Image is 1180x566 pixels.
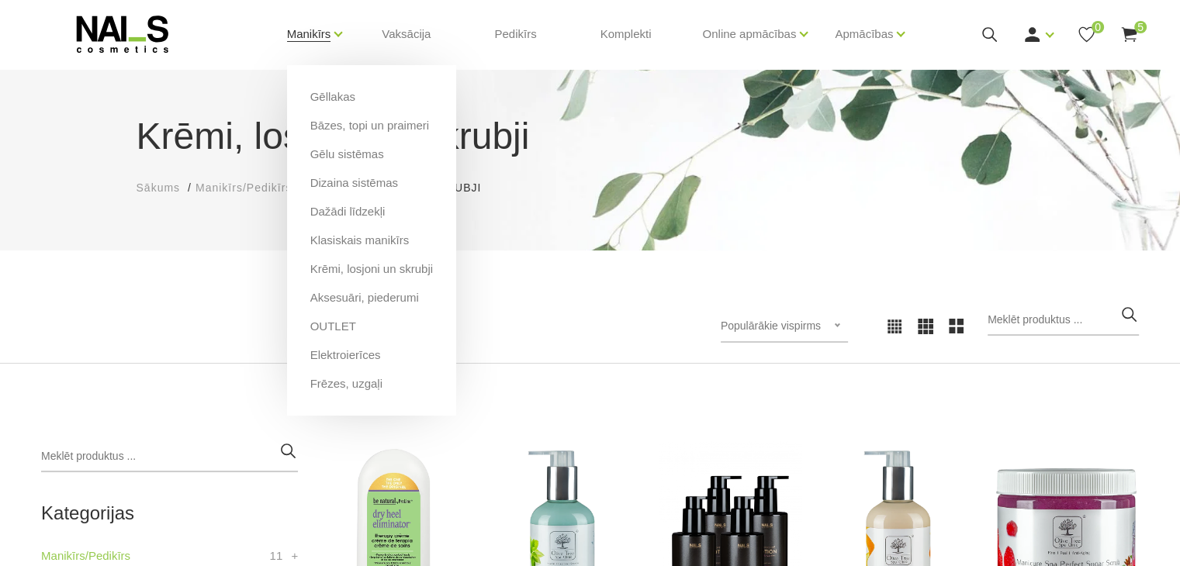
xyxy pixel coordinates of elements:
[835,3,893,65] a: Apmācības
[721,319,821,332] span: Populārākie vispirms
[137,109,1044,164] h1: Krēmi, losjoni un skrubji
[1092,21,1104,33] span: 0
[310,318,356,335] a: OUTLET
[310,261,433,278] a: Krēmi, losjoni un skrubji
[292,547,299,565] a: +
[137,181,181,194] span: Sākums
[310,117,429,134] a: Bāzes, topi un praimeri
[196,181,292,194] span: Manikīrs/Pedikīrs
[1134,21,1147,33] span: 5
[310,88,355,105] a: Gēllakas
[137,180,181,196] a: Sākums
[1077,25,1096,44] a: 0
[310,232,410,249] a: Klasiskais manikīrs
[1119,25,1139,44] a: 5
[310,347,381,364] a: Elektroierīces
[41,503,298,523] h2: Kategorijas
[196,180,292,196] a: Manikīrs/Pedikīrs
[310,146,384,163] a: Gēlu sistēmas
[41,441,298,472] input: Meklēt produktus ...
[988,305,1139,336] input: Meklēt produktus ...
[270,547,283,565] span: 11
[310,203,386,220] a: Dažādi līdzekļi
[310,174,398,192] a: Dizaina sistēmas
[287,3,331,65] a: Manikīrs
[41,547,130,565] a: Manikīrs/Pedikīrs
[310,375,382,392] a: Frēzes, uzgaļi
[310,289,419,306] a: Aksesuāri, piederumi
[702,3,796,65] a: Online apmācības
